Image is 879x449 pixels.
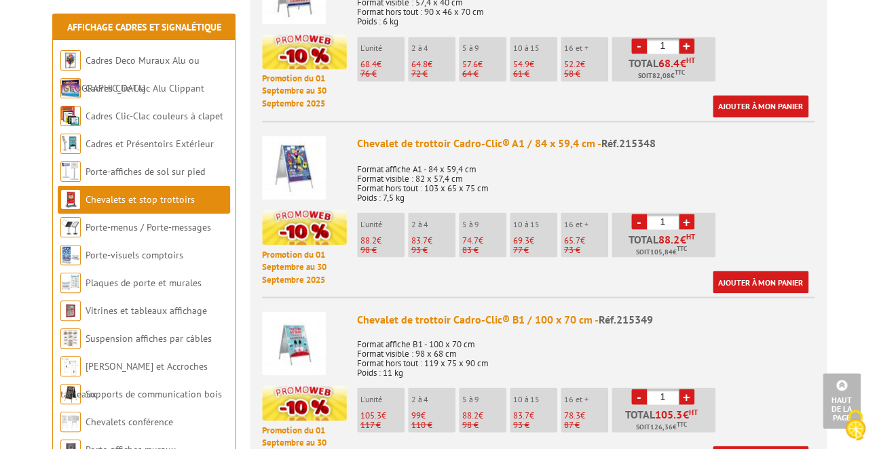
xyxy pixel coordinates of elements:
[411,420,455,429] p: 110 €
[357,330,815,377] p: Format affiche B1 - 100 x 70 cm Format visible : 98 x 68 cm Format hors tout : 119 x 75 x 90 cm P...
[462,58,478,70] span: 57.6
[513,410,557,420] p: €
[60,412,81,432] img: Chevalets conférence
[60,300,81,321] img: Vitrines et tableaux affichage
[615,233,715,257] p: Total
[462,43,506,53] p: 5 à 9
[462,219,506,229] p: 5 à 9
[357,136,815,151] div: Chevalet de trottoir Cadro-Clic® A1 / 84 x 59,4 cm -
[631,214,647,229] a: -
[679,389,694,404] a: +
[513,420,557,429] p: 93 €
[360,234,377,246] span: 88.2
[513,394,557,404] p: 10 à 15
[360,245,405,254] p: 98 €
[513,219,557,229] p: 10 à 15
[411,234,428,246] span: 83.7
[60,50,81,71] img: Cadres Deco Muraux Alu ou Bois
[86,249,183,261] a: Porte-visuels comptoirs
[564,394,608,404] p: 16 et +
[67,21,221,33] a: Affichage Cadres et Signalétique
[823,373,861,429] a: Haut de la page
[631,38,647,54] a: -
[60,360,208,400] a: [PERSON_NAME] et Accroches tableaux
[680,233,686,244] span: €
[86,416,173,428] a: Chevalets conférence
[411,394,455,404] p: 2 à 4
[411,43,455,53] p: 2 à 4
[564,234,580,246] span: 65.7
[262,248,347,286] p: Promotion du 01 Septembre au 30 Septembre 2025
[411,69,455,79] p: 72 €
[564,410,608,420] p: €
[838,408,872,442] img: Cookies (fenêtre modale)
[360,409,381,421] span: 105.3
[86,305,207,317] a: Vitrines et tableaux affichage
[462,409,479,421] span: 88.2
[658,233,680,244] span: 88.2
[411,219,455,229] p: 2 à 4
[462,60,506,69] p: €
[411,409,421,421] span: 99
[689,407,698,416] sup: HT
[564,235,608,245] p: €
[713,271,808,293] a: Ajouter à mon panier
[564,60,608,69] p: €
[411,58,428,70] span: 64.8
[411,60,455,69] p: €
[86,193,195,206] a: Chevalets et stop trottoirs
[357,155,815,202] p: Format affiche A1 - 84 x 59,4 cm Format visible : 82 x 57,4 cm Format hors tout : 103 x 65 x 75 c...
[675,69,685,76] sup: TTC
[360,43,405,53] p: L'unité
[564,58,580,70] span: 52.2
[411,245,455,254] p: 93 €
[713,95,808,117] a: Ajouter à mon panier
[677,244,687,252] sup: TTC
[360,420,405,429] p: 117 €
[650,246,673,257] span: 105,84
[86,221,211,233] a: Porte-menus / Porte-messages
[513,409,529,421] span: 83.7
[86,277,202,289] a: Plaques de porte et murales
[513,43,557,53] p: 10 à 15
[615,58,715,81] p: Total
[86,138,214,150] a: Cadres et Présentoirs Extérieur
[86,388,222,400] a: Supports de communication bois
[564,409,580,421] span: 78.3
[262,73,347,111] p: Promotion du 01 Septembre au 30 Septembre 2025
[262,34,347,69] img: promotion
[513,245,557,254] p: 77 €
[677,420,687,427] sup: TTC
[360,58,377,70] span: 68.4
[86,82,204,94] a: Cadres Clic-Clac Alu Clippant
[360,394,405,404] p: L'unité
[60,54,200,94] a: Cadres Deco Muraux Alu ou [GEOGRAPHIC_DATA]
[60,134,81,154] img: Cadres et Présentoirs Extérieur
[60,273,81,293] img: Plaques de porte et murales
[60,161,81,182] img: Porte-affiches de sol sur pied
[564,420,608,429] p: 87 €
[360,60,405,69] p: €
[462,420,506,429] p: 98 €
[601,136,656,150] span: Réf.215348
[636,421,687,432] span: Soit €
[650,421,673,432] span: 126,36
[60,106,81,126] img: Cadres Clic-Clac couleurs à clapet
[60,356,81,376] img: Cimaises et Accroches tableaux
[462,245,506,254] p: 83 €
[564,69,608,79] p: 58 €
[262,385,347,421] img: promotion
[655,408,683,419] span: 105.3
[411,235,455,245] p: €
[60,189,81,210] img: Chevalets et stop trottoirs
[679,38,694,54] a: +
[513,235,557,245] p: €
[564,219,608,229] p: 16 et +
[360,219,405,229] p: L'unité
[360,410,405,420] p: €
[513,58,529,70] span: 54.9
[615,408,715,432] p: Total
[60,245,81,265] img: Porte-visuels comptoirs
[86,165,205,178] a: Porte-affiches de sol sur pied
[652,71,671,81] span: 82,08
